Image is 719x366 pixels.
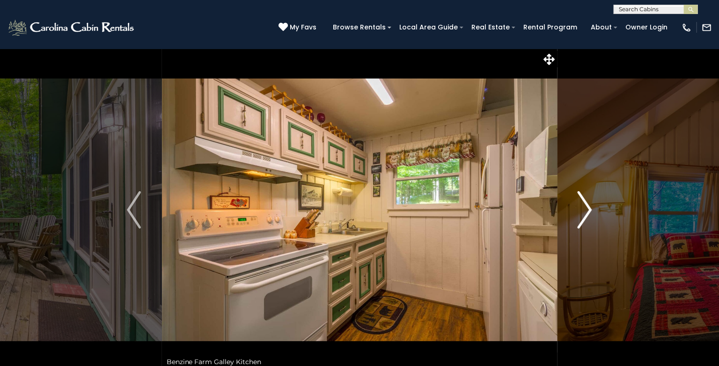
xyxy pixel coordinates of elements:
a: My Favs [279,22,319,33]
img: arrow [127,191,141,229]
img: mail-regular-white.png [702,22,712,33]
img: arrow [578,191,592,229]
span: My Favs [290,22,316,32]
a: About [586,20,616,35]
a: Rental Program [519,20,582,35]
img: White-1-2.png [7,18,137,37]
a: Browse Rentals [328,20,390,35]
a: Owner Login [621,20,672,35]
a: Real Estate [467,20,514,35]
a: Local Area Guide [395,20,462,35]
img: phone-regular-white.png [682,22,692,33]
